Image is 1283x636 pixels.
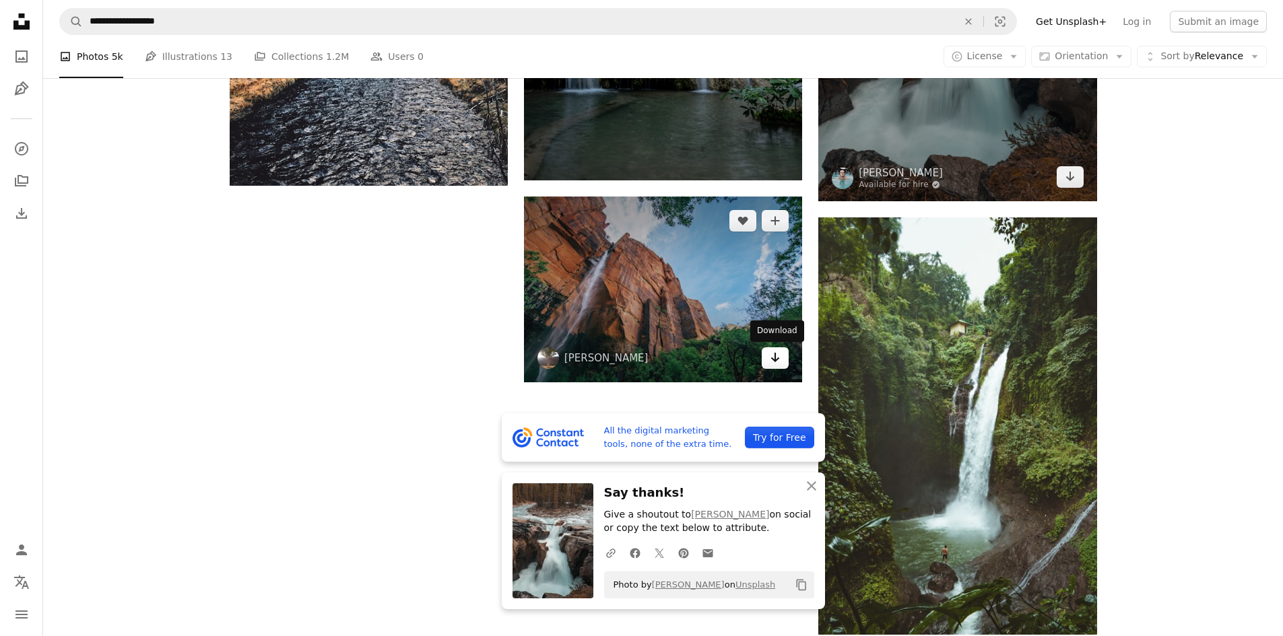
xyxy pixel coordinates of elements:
button: Submit an image [1170,11,1267,32]
a: [PERSON_NAME] [859,166,943,180]
a: Log in [1115,11,1159,32]
form: Find visuals sitewide [59,8,1017,35]
button: Orientation [1031,46,1131,67]
img: file-1643061002856-0f96dc078c63image [513,427,585,448]
button: Like [729,210,756,232]
a: Share on Facebook [623,539,647,566]
a: Collections 1.2M [254,35,349,78]
a: Log in / Sign up [8,536,35,563]
a: Available for hire [859,180,943,190]
a: landscape photography of brown mountain [524,283,802,295]
a: man standing on top of rock near waterfalls [818,419,1096,431]
a: Share over email [696,539,720,566]
a: Download [1057,166,1084,188]
button: Add to Collection [762,210,789,232]
div: Try for Free [745,427,814,448]
span: Photo by on [607,574,776,596]
img: landscape photography of brown mountain [524,197,802,382]
button: Visual search [984,9,1016,34]
div: Download [750,320,804,342]
button: Clear [954,9,983,34]
button: Language [8,569,35,596]
span: 1.2M [326,49,349,64]
span: 13 [220,49,232,64]
button: Sort byRelevance [1137,46,1267,67]
a: [PERSON_NAME] [564,351,649,365]
a: Share on Pinterest [671,539,696,566]
a: Collections [8,168,35,195]
a: Home — Unsplash [8,8,35,38]
a: Download History [8,200,35,227]
span: License [967,50,1003,61]
a: Illustrations 13 [145,35,232,78]
span: Orientation [1055,50,1108,61]
button: Copy to clipboard [790,573,813,596]
a: Get Unsplash+ [1028,11,1115,32]
span: All the digital marketing tools, none of the extra time. [604,424,735,451]
h3: Say thanks! [604,483,814,503]
button: Menu [8,601,35,628]
a: [PERSON_NAME] [691,509,769,520]
a: Download [762,347,789,369]
span: Sort by [1160,50,1194,61]
a: Illustrations [8,75,35,102]
img: man standing on top of rock near waterfalls [818,217,1096,635]
img: Go to Wil Stewart's profile [537,347,559,369]
span: 0 [418,49,424,64]
a: [PERSON_NAME] [652,579,725,590]
span: Relevance [1160,50,1243,63]
a: Users 0 [370,35,424,78]
p: Give a shoutout to on social or copy the text below to attribute. [604,508,814,535]
a: Explore [8,135,35,162]
a: Unsplash [735,579,775,590]
a: Share on Twitter [647,539,671,566]
a: Photos [8,43,35,70]
img: Go to Mark Basarab's profile [832,168,853,189]
button: License [944,46,1026,67]
a: All the digital marketing tools, none of the extra time.Try for Free [502,413,825,462]
button: Search Unsplash [60,9,83,34]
